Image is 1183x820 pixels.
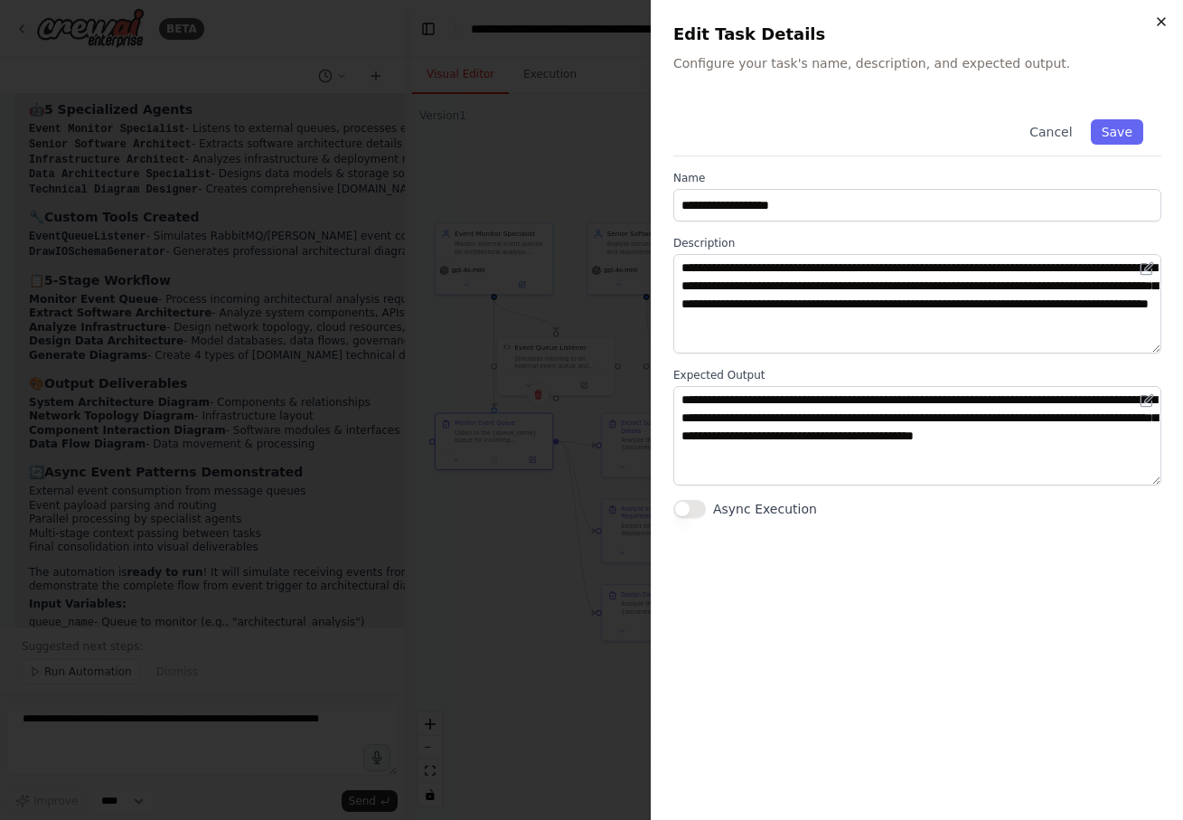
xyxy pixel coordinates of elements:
[1091,119,1143,145] button: Save
[673,236,1161,250] label: Description
[1136,390,1158,411] button: Open in editor
[673,368,1161,382] label: Expected Output
[1136,258,1158,279] button: Open in editor
[673,54,1161,72] p: Configure your task's name, description, and expected output.
[713,500,817,518] label: Async Execution
[673,171,1161,185] label: Name
[1019,119,1083,145] button: Cancel
[673,22,1161,47] h2: Edit Task Details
